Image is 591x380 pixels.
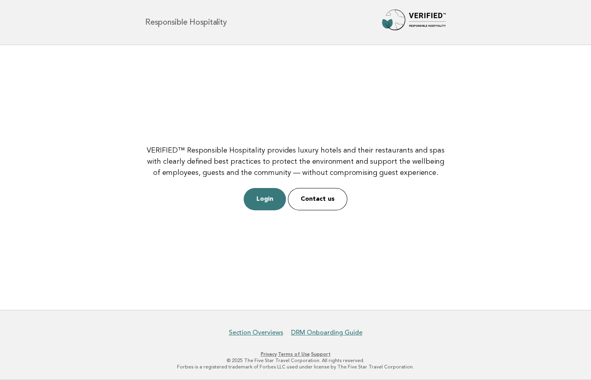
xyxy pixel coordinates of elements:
[51,351,540,357] p: · ·
[382,10,446,35] img: Forbes Travel Guide
[261,351,277,357] a: Privacy
[278,351,310,357] a: Terms of Use
[244,188,286,210] a: Login
[288,188,347,210] a: Contact us
[144,145,447,178] p: VERIFIED™ Responsible Hospitality provides luxury hotels and their restaurants and spas with clea...
[51,357,540,364] p: © 2025 The Five Star Travel Corporation. All rights reserved.
[291,329,362,337] a: DRM Onboarding Guide
[145,18,227,26] h1: Responsible Hospitality
[311,351,331,357] a: Support
[229,329,283,337] a: Section Overviews
[51,364,540,370] p: Forbes is a registered trademark of Forbes LLC used under license by The Five Star Travel Corpora...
